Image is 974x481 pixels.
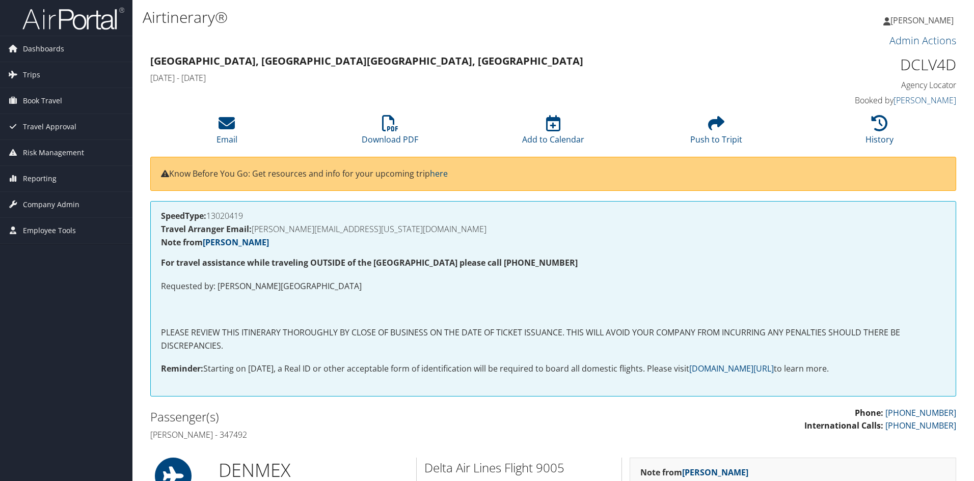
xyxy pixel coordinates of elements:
[424,459,614,476] h2: Delta Air Lines Flight 9005
[855,407,883,418] strong: Phone:
[23,36,64,62] span: Dashboards
[161,362,945,376] p: Starting on [DATE], a Real ID or other acceptable form of identification will be required to boar...
[161,257,578,268] strong: For travel assistance while traveling OUTSIDE of the [GEOGRAPHIC_DATA] please call [PHONE_NUMBER]
[522,121,584,145] a: Add to Calendar
[203,237,269,248] a: [PERSON_NAME]
[865,121,894,145] a: History
[161,280,945,293] p: Requested by: [PERSON_NAME][GEOGRAPHIC_DATA]
[150,72,751,83] h4: [DATE] - [DATE]
[682,467,748,478] a: [PERSON_NAME]
[894,95,956,106] a: [PERSON_NAME]
[161,326,945,352] p: PLEASE REVIEW THIS ITINERARY THOROUGHLY BY CLOSE OF BUSINESS ON THE DATE OF TICKET ISSUANCE. THIS...
[161,167,945,181] p: Know Before You Go: Get resources and info for your upcoming trip
[23,62,40,88] span: Trips
[161,237,269,248] strong: Note from
[889,34,956,47] a: Admin Actions
[362,121,418,145] a: Download PDF
[161,212,945,220] h4: 13020419
[150,408,546,426] h2: Passenger(s)
[217,121,237,145] a: Email
[885,420,956,431] a: [PHONE_NUMBER]
[23,88,62,114] span: Book Travel
[161,225,945,233] h4: [PERSON_NAME][EMAIL_ADDRESS][US_STATE][DOMAIN_NAME]
[161,223,252,235] strong: Travel Arranger Email:
[766,95,956,106] h4: Booked by
[885,407,956,418] a: [PHONE_NUMBER]
[689,363,774,374] a: [DOMAIN_NAME][URL]
[22,7,124,31] img: airportal-logo.png
[150,429,546,440] h4: [PERSON_NAME] - 347492
[161,363,203,374] strong: Reminder:
[430,168,448,179] a: here
[766,54,956,75] h1: DCLV4D
[150,54,583,68] strong: [GEOGRAPHIC_DATA], [GEOGRAPHIC_DATA] [GEOGRAPHIC_DATA], [GEOGRAPHIC_DATA]
[640,467,748,478] strong: Note from
[690,121,742,145] a: Push to Tripit
[23,114,76,139] span: Travel Approval
[23,140,84,165] span: Risk Management
[766,79,956,91] h4: Agency Locator
[23,192,79,217] span: Company Admin
[161,210,206,221] strong: SpeedType:
[143,7,690,28] h1: Airtinerary®
[23,166,57,191] span: Reporting
[23,218,76,243] span: Employee Tools
[883,5,964,36] a: [PERSON_NAME]
[804,420,883,431] strong: International Calls:
[890,15,954,26] span: [PERSON_NAME]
